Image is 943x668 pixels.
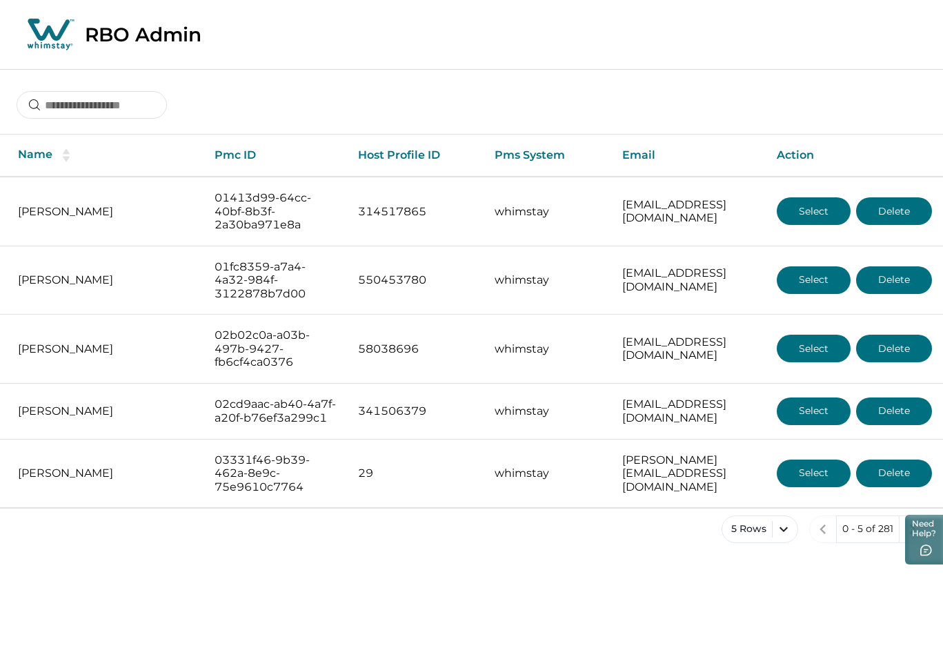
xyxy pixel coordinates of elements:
[856,460,932,487] button: Delete
[495,273,599,287] p: whimstay
[18,273,192,287] p: [PERSON_NAME]
[766,135,943,177] th: Action
[777,266,851,294] button: Select
[215,328,337,369] p: 02b02c0a-a03b-497b-9427-fb6cf4ca0376
[18,466,192,480] p: [PERSON_NAME]
[215,453,337,494] p: 03331f46-9b39-462a-8e9c-75e9610c7764
[495,466,599,480] p: whimstay
[495,342,599,356] p: whimstay
[622,266,755,293] p: [EMAIL_ADDRESS][DOMAIN_NAME]
[215,397,337,424] p: 02cd9aac-ab40-4a7f-a20f-b76ef3a299c1
[842,522,893,536] p: 0 - 5 of 281
[52,148,80,162] button: sorting
[215,260,337,301] p: 01fc8359-a7a4-4a32-984f-3122878b7d00
[809,515,837,543] button: previous page
[358,404,473,418] p: 341506379
[777,397,851,425] button: Select
[622,453,755,494] p: [PERSON_NAME][EMAIL_ADDRESS][DOMAIN_NAME]
[484,135,611,177] th: Pms System
[215,191,337,232] p: 01413d99-64cc-40bf-8b3f-2a30ba971e8a
[358,342,473,356] p: 58038696
[622,335,755,362] p: [EMAIL_ADDRESS][DOMAIN_NAME]
[347,135,484,177] th: Host Profile ID
[358,205,473,219] p: 314517865
[777,335,851,362] button: Select
[358,466,473,480] p: 29
[495,205,599,219] p: whimstay
[722,515,798,543] button: 5 Rows
[856,266,932,294] button: Delete
[622,198,755,225] p: [EMAIL_ADDRESS][DOMAIN_NAME]
[18,404,192,418] p: [PERSON_NAME]
[358,273,473,287] p: 550453780
[495,404,599,418] p: whimstay
[611,135,766,177] th: Email
[777,460,851,487] button: Select
[856,335,932,362] button: Delete
[18,342,192,356] p: [PERSON_NAME]
[856,197,932,225] button: Delete
[899,515,926,543] button: next page
[856,397,932,425] button: Delete
[622,397,755,424] p: [EMAIL_ADDRESS][DOMAIN_NAME]
[836,515,900,543] button: 0 - 5 of 281
[18,205,192,219] p: [PERSON_NAME]
[204,135,348,177] th: Pmc ID
[777,197,851,225] button: Select
[85,23,201,46] p: RBO Admin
